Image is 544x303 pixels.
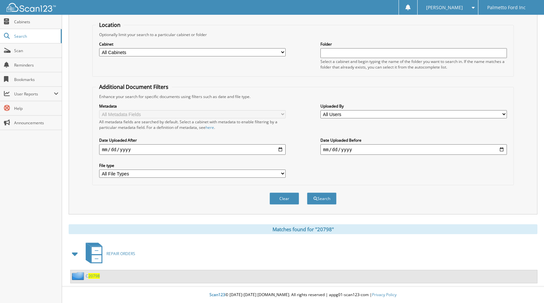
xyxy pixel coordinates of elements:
span: Scan [14,48,58,53]
div: Select a cabinet and begin typing the name of the folder you want to search in. If the name match... [320,59,507,70]
span: Announcements [14,120,58,126]
a: REPAIR ORDERS [82,241,135,267]
span: Bookmarks [14,77,58,82]
div: Optionally limit your search to a particular cabinet or folder [96,32,510,37]
legend: Additional Document Filters [96,83,172,91]
div: © [DATE]-[DATE] [DOMAIN_NAME]. All rights reserved | appg01-scan123-com | [62,287,544,303]
input: end [320,144,507,155]
span: Scan123 [209,292,225,297]
span: Palmetto Ford Inc [487,6,526,10]
label: Uploaded By [320,103,507,109]
span: Reminders [14,62,58,68]
div: Enhance your search for specific documents using filters such as date and file type. [96,94,510,99]
label: Folder [320,41,507,47]
img: scan123-logo-white.svg [7,3,56,12]
label: Cabinet [99,41,286,47]
input: start [99,144,286,155]
label: Date Uploaded After [99,137,286,143]
a: C20798 [86,273,100,279]
span: User Reports [14,91,54,97]
div: Matches found for "20798" [69,224,537,234]
span: Search [14,33,57,39]
span: Help [14,106,58,111]
iframe: Chat Widget [511,272,544,303]
label: Metadata [99,103,286,109]
span: REPAIR ORDERS [106,251,135,256]
label: Date Uploaded Before [320,137,507,143]
a: Privacy Policy [372,292,397,297]
span: Cabinets [14,19,58,25]
div: All metadata fields are searched by default. Select a cabinet with metadata to enable filtering b... [99,119,286,130]
span: 20798 [88,273,100,279]
legend: Location [96,21,124,29]
img: folder2.png [72,272,86,280]
a: here [206,125,214,130]
span: [PERSON_NAME] [426,6,463,10]
button: Clear [270,192,299,205]
label: File type [99,163,286,168]
button: Search [307,192,337,205]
